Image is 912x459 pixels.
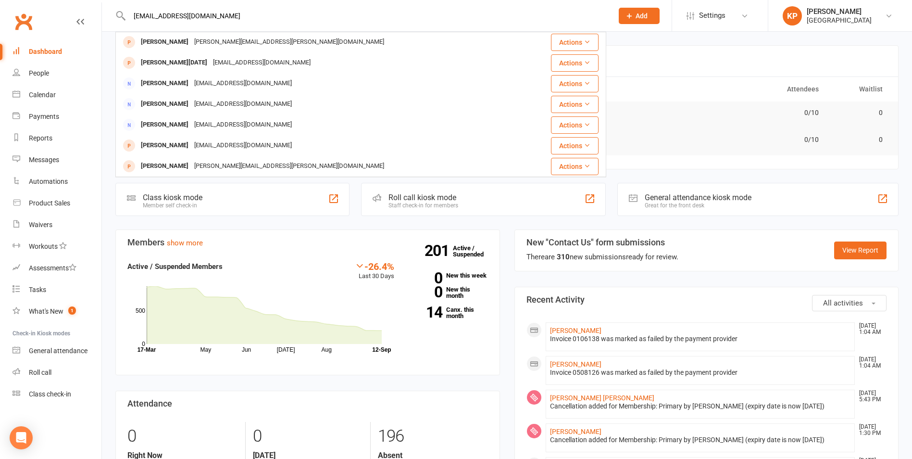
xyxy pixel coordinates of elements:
div: [EMAIL_ADDRESS][DOMAIN_NAME] [191,76,295,90]
td: 0/10 [699,102,827,124]
a: Automations [12,171,101,192]
div: Great for the front desk [645,202,751,209]
td: 0/10 [699,128,827,151]
time: [DATE] 1:04 AM [854,323,886,335]
div: Dashboard [29,48,62,55]
strong: 201 [425,243,453,258]
div: [PERSON_NAME] [138,159,191,173]
a: Waivers [12,214,101,236]
a: [PERSON_NAME] [550,428,601,435]
th: Trainer [571,77,699,102]
div: Invoice 0508126 was marked as failed by the payment provider [550,369,851,377]
div: [PERSON_NAME] [138,118,191,132]
div: 0 [127,422,238,451]
div: Waivers [29,221,52,229]
div: Last 30 Days [355,261,394,281]
a: 0New this week [409,272,488,279]
th: Attendees [699,77,827,102]
div: Class kiosk mode [143,193,202,202]
a: 0New this month [409,286,488,299]
a: Workouts [12,236,101,257]
div: [PERSON_NAME][DATE] [138,56,210,70]
div: [EMAIL_ADDRESS][DOMAIN_NAME] [191,139,295,153]
div: 0 [253,422,363,451]
time: [DATE] 5:43 PM [854,390,886,403]
div: Member self check-in [143,202,202,209]
a: Assessments [12,257,101,279]
div: -26.4% [355,261,394,271]
div: General attendance kiosk mode [645,193,751,202]
strong: 310 [557,253,570,261]
button: Actions [551,116,599,134]
a: View Report [834,242,887,259]
div: General attendance [29,347,87,355]
a: [PERSON_NAME] [550,327,601,334]
a: Payments [12,106,101,127]
div: Staff check-in for members [388,202,458,209]
span: Add [636,12,648,20]
div: There are new submissions ready for review. [526,251,678,263]
div: 196 [378,422,488,451]
div: Cancellation added for Membership: Primary by [PERSON_NAME] (expiry date is now [DATE]) [550,436,851,444]
div: [PERSON_NAME][EMAIL_ADDRESS][PERSON_NAME][DOMAIN_NAME] [191,35,387,49]
button: Actions [551,158,599,175]
div: [PERSON_NAME] [138,139,191,153]
div: Open Intercom Messenger [10,426,33,449]
h3: Attendance [127,399,488,408]
strong: 0 [409,285,442,299]
span: All activities [823,299,863,307]
a: People [12,63,101,84]
div: Roll call [29,369,51,376]
div: Product Sales [29,199,70,207]
div: Automations [29,178,68,185]
button: Actions [551,96,599,113]
a: What's New1 [12,301,101,322]
a: [PERSON_NAME] [PERSON_NAME] [550,394,654,402]
time: [DATE] 1:30 PM [854,424,886,436]
div: [EMAIL_ADDRESS][DOMAIN_NAME] [210,56,313,70]
a: Reports [12,127,101,149]
button: Actions [551,54,599,72]
div: [GEOGRAPHIC_DATA] [807,16,872,25]
div: Messages [29,156,59,164]
a: Clubworx [12,10,36,34]
div: [EMAIL_ADDRESS][DOMAIN_NAME] [191,118,295,132]
div: People [29,69,49,77]
button: Add [619,8,660,24]
div: [EMAIL_ADDRESS][DOMAIN_NAME] [191,97,295,111]
div: Cancellation added for Membership: Primary by [PERSON_NAME] (expiry date is now [DATE]) [550,402,851,410]
a: General attendance kiosk mode [12,340,101,362]
div: Calendar [29,91,56,99]
div: [PERSON_NAME] [138,76,191,90]
h3: New "Contact Us" form submissions [526,238,678,247]
a: Roll call [12,362,101,383]
a: 14Canx. this month [409,306,488,319]
div: Assessments [29,264,76,272]
strong: Active / Suspended Members [127,262,223,271]
input: Search... [126,9,606,23]
div: What's New [29,307,63,315]
div: Class check-in [29,390,71,398]
a: Dashboard [12,41,101,63]
span: 1 [68,306,76,315]
div: Payments [29,113,59,120]
button: Actions [551,75,599,92]
h3: Members [127,238,488,247]
time: [DATE] 1:04 AM [854,357,886,369]
div: KP [783,6,802,25]
a: [PERSON_NAME] [550,360,601,368]
strong: 14 [409,305,442,319]
button: All activities [812,295,887,311]
div: [PERSON_NAME][EMAIL_ADDRESS][PERSON_NAME][DOMAIN_NAME] [191,159,387,173]
a: Messages [12,149,101,171]
a: show more [167,239,203,247]
strong: 0 [409,271,442,285]
td: 0 [827,102,891,124]
a: Calendar [12,84,101,106]
h3: Recent Activity [526,295,887,305]
a: Tasks [12,279,101,301]
th: Waitlist [827,77,891,102]
div: Tasks [29,286,46,293]
a: Product Sales [12,192,101,214]
button: Actions [551,137,599,154]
